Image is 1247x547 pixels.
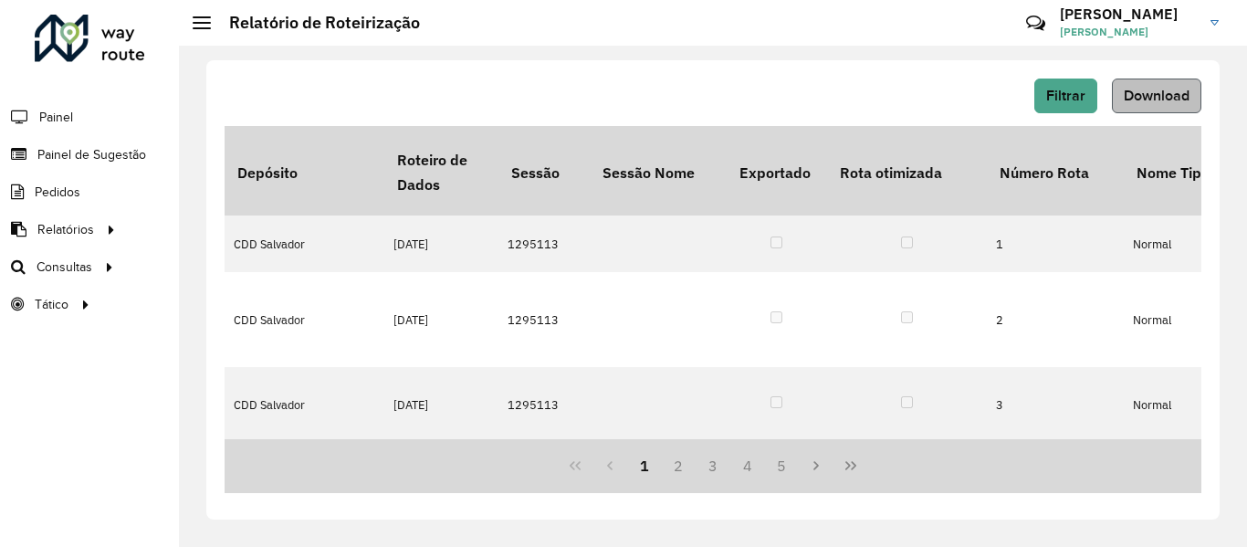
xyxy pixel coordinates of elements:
font: Roteiro de Dados [397,151,467,194]
font: CDD Salvador [234,237,305,253]
font: 1 [640,457,649,475]
button: 4 [730,448,765,483]
font: 2 [996,312,1003,328]
font: Painel [39,110,73,124]
font: 1295113 [508,237,559,253]
font: Painel de Sugestão [37,148,146,162]
font: 3 [996,397,1003,413]
font: Tático [35,298,68,311]
font: 3 [708,457,718,475]
font: 1 [996,237,1003,253]
font: [PERSON_NAME] [1060,25,1148,38]
font: [DATE] [393,312,428,328]
font: 5 [777,457,786,475]
font: Download [1124,88,1189,103]
button: 2 [661,448,696,483]
font: Sessão Nome [603,163,695,182]
button: 3 [696,448,730,483]
button: Próxima página [799,448,833,483]
button: Última página [833,448,868,483]
font: CDD Salvador [234,397,305,413]
font: 1295113 [508,312,559,328]
font: [DATE] [393,237,428,253]
font: 4 [743,457,752,475]
font: Relatório de Roteirização [229,12,420,33]
font: [DATE] [393,397,428,413]
font: Relatórios [37,223,94,237]
font: Normal [1133,312,1171,328]
font: Nome Tipo Rota [1137,163,1245,182]
font: Número Rota [1000,163,1089,182]
button: Download [1112,79,1201,113]
font: Sessão [511,163,560,182]
font: Exportado [739,163,811,182]
font: Normal [1133,397,1171,413]
font: Depósito [237,163,298,182]
button: 5 [765,448,800,483]
a: Contato Rápido [1016,4,1055,43]
font: Pedidos [35,185,80,199]
font: Consultas [37,260,92,274]
font: 1295113 [508,397,559,413]
font: [PERSON_NAME] [1060,5,1178,23]
button: 1 [627,448,662,483]
font: Filtrar [1046,88,1085,103]
button: Filtrar [1034,79,1097,113]
font: Rota otimizada [840,163,942,182]
font: Normal [1133,237,1171,253]
font: CDD Salvador [234,312,305,328]
font: 2 [674,457,683,475]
